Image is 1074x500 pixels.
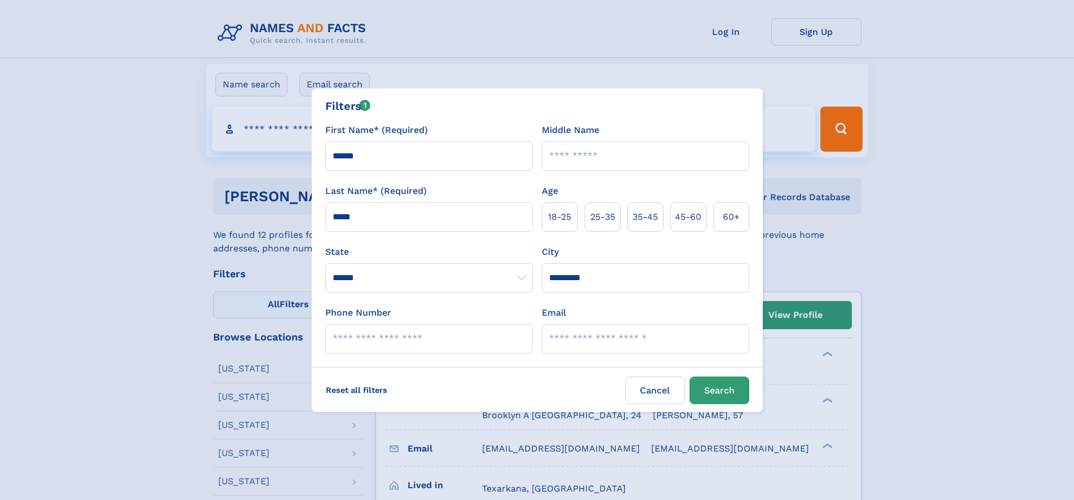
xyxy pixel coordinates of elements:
span: 25‑35 [590,210,615,224]
label: Phone Number [325,306,391,320]
label: Cancel [625,377,685,404]
label: Age [542,184,558,198]
label: State [325,245,533,259]
label: Reset all filters [319,377,395,404]
label: First Name* (Required) [325,123,428,137]
span: 35‑45 [633,210,658,224]
span: 18‑25 [548,210,571,224]
button: Search [690,377,749,404]
label: Middle Name [542,123,599,137]
label: Email [542,306,566,320]
label: City [542,245,559,259]
label: Last Name* (Required) [325,184,427,198]
div: Filters [325,98,371,114]
span: 45‑60 [675,210,701,224]
span: 60+ [723,210,740,224]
